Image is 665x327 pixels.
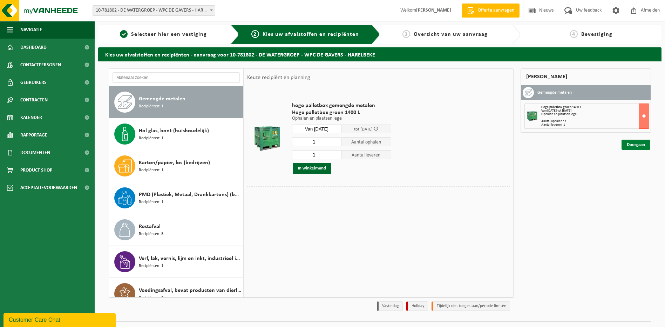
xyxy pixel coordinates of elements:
button: Verf, lak, vernis, lijm en inkt, industrieel in kleinverpakking Recipiënten: 1 [109,246,243,278]
span: Aantal ophalen [341,137,391,146]
button: In winkelmand [293,163,331,174]
button: PMD (Plastiek, Metaal, Drankkartons) (bedrijven) Recipiënten: 1 [109,182,243,214]
span: Kies uw afvalstoffen en recipiënten [263,32,359,37]
span: Aantal leveren [341,150,391,159]
span: 4 [570,30,578,38]
li: Holiday [406,301,428,311]
span: 3 [402,30,410,38]
span: Bevestiging [581,32,612,37]
span: Gebruikers [20,74,47,91]
span: Selecteer hier een vestiging [131,32,207,37]
span: Hol glas, bont (huishoudelijk) [139,127,209,135]
div: Aantal ophalen : 1 [541,120,649,123]
span: Offerte aanvragen [476,7,516,14]
span: Overzicht van uw aanvraag [414,32,488,37]
span: Recipiënten: 1 [139,295,163,301]
span: Contracten [20,91,48,109]
span: Documenten [20,144,50,161]
button: Karton/papier, los (bedrijven) Recipiënten: 1 [109,150,243,182]
span: Contactpersonen [20,56,61,74]
p: Ophalen en plaatsen lege [292,116,391,121]
h2: Kies uw afvalstoffen en recipiënten - aanvraag voor 10-781802 - DE WATERGROEP - WPC DE GAVERS - H... [98,47,661,61]
span: Restafval [139,222,161,231]
strong: [PERSON_NAME] [416,8,451,13]
span: Kalender [20,109,42,126]
a: 1Selecteer hier een vestiging [102,30,225,39]
iframe: chat widget [4,312,117,327]
li: Vaste dag [377,301,403,311]
span: Karton/papier, los (bedrijven) [139,159,210,167]
li: Tijdelijk niet toegestaan/période limitée [432,301,510,311]
div: [PERSON_NAME] [521,68,651,85]
span: Recipiënten: 3 [139,231,163,238]
span: 2 [251,30,259,38]
strong: Van [DATE] tot [DATE] [541,109,571,113]
span: Recipiënten: 1 [139,103,163,110]
span: Voedingsafval, bevat producten van dierlijke oorsprong, onverpakt, categorie 3 [139,286,241,295]
span: Recipiënten: 1 [139,135,163,142]
h3: Gemengde metalen [537,87,572,98]
button: Hol glas, bont (huishoudelijk) Recipiënten: 1 [109,118,243,150]
span: Product Shop [20,161,52,179]
span: hoge palletbox gemengde metalen [292,102,391,109]
span: Acceptatievoorwaarden [20,179,77,196]
span: Verf, lak, vernis, lijm en inkt, industrieel in kleinverpakking [139,254,241,263]
span: Dashboard [20,39,47,56]
span: Hoge palletbox groen 1400 L [541,105,581,109]
input: Materiaal zoeken [113,72,240,83]
span: Rapportage [20,126,47,144]
span: Navigatie [20,21,42,39]
span: Hoge palletbox groen 1400 L [292,109,391,116]
span: 1 [120,30,128,38]
span: Gemengde metalen [139,95,185,103]
button: Voedingsafval, bevat producten van dierlijke oorsprong, onverpakt, categorie 3 Recipiënten: 1 [109,278,243,310]
span: tot [DATE] [354,127,373,132]
button: Gemengde metalen Recipiënten: 1 [109,86,243,118]
a: Doorgaan [622,140,650,150]
span: Recipiënten: 1 [139,263,163,269]
span: Recipiënten: 1 [139,199,163,206]
a: Offerte aanvragen [462,4,520,18]
span: Recipiënten: 1 [139,167,163,174]
div: Keuze recipiënt en planning [244,69,314,86]
div: Aantal leveren: 1 [541,123,649,127]
button: Restafval Recipiënten: 3 [109,214,243,246]
span: 10-781802 - DE WATERGROEP - WPC DE GAVERS - HARELBEKE [93,6,215,15]
span: PMD (Plastiek, Metaal, Drankkartons) (bedrijven) [139,191,241,199]
div: Ophalen en plaatsen lege [541,113,649,116]
input: Selecteer datum [292,125,342,133]
span: 10-781802 - DE WATERGROEP - WPC DE GAVERS - HARELBEKE [93,5,215,16]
